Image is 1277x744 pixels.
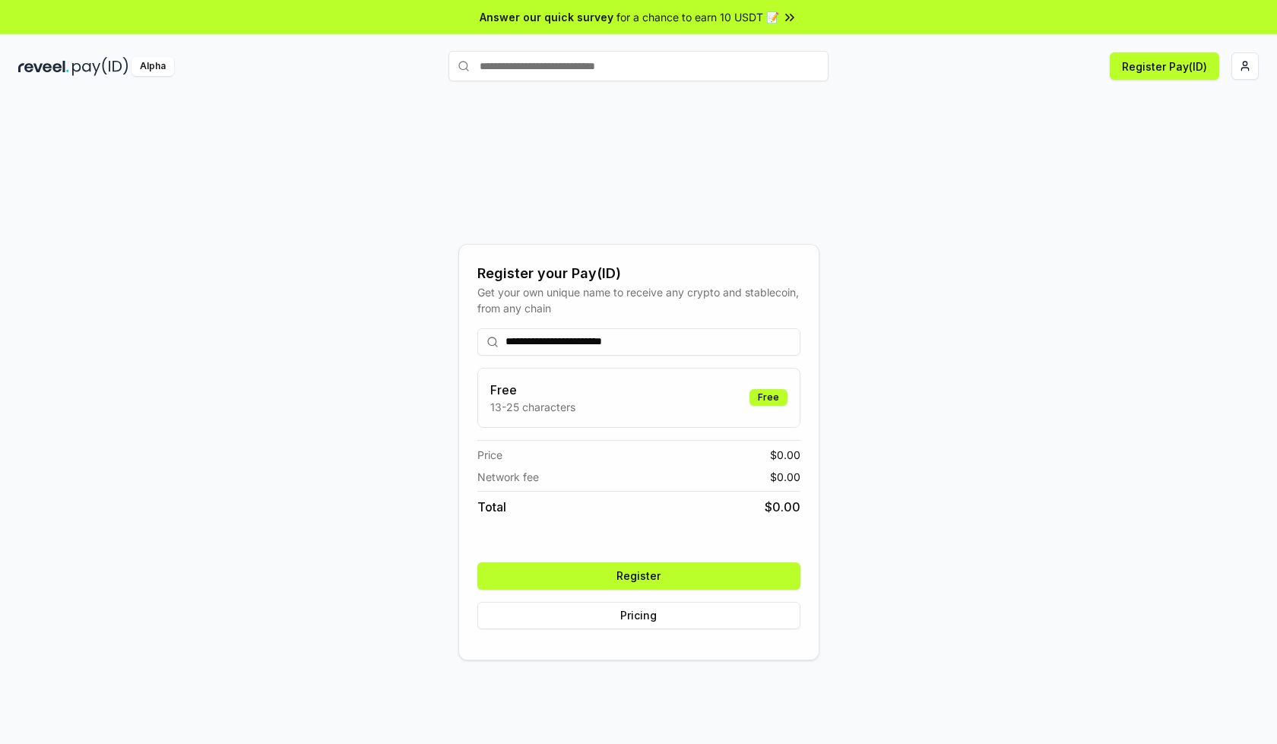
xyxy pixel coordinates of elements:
div: Free [749,389,787,406]
button: Pricing [477,602,800,629]
span: Price [477,447,502,463]
h3: Free [490,381,575,399]
div: Get your own unique name to receive any crypto and stablecoin, from any chain [477,284,800,316]
div: Alpha [132,57,174,76]
span: for a chance to earn 10 USDT 📝 [616,9,779,25]
span: Answer our quick survey [480,9,613,25]
span: $ 0.00 [770,469,800,485]
span: $ 0.00 [765,498,800,516]
span: Network fee [477,469,539,485]
button: Register Pay(ID) [1110,52,1219,80]
span: $ 0.00 [770,447,800,463]
div: Register your Pay(ID) [477,263,800,284]
img: reveel_dark [18,57,69,76]
p: 13-25 characters [490,399,575,415]
button: Register [477,562,800,590]
span: Total [477,498,506,516]
img: pay_id [72,57,128,76]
